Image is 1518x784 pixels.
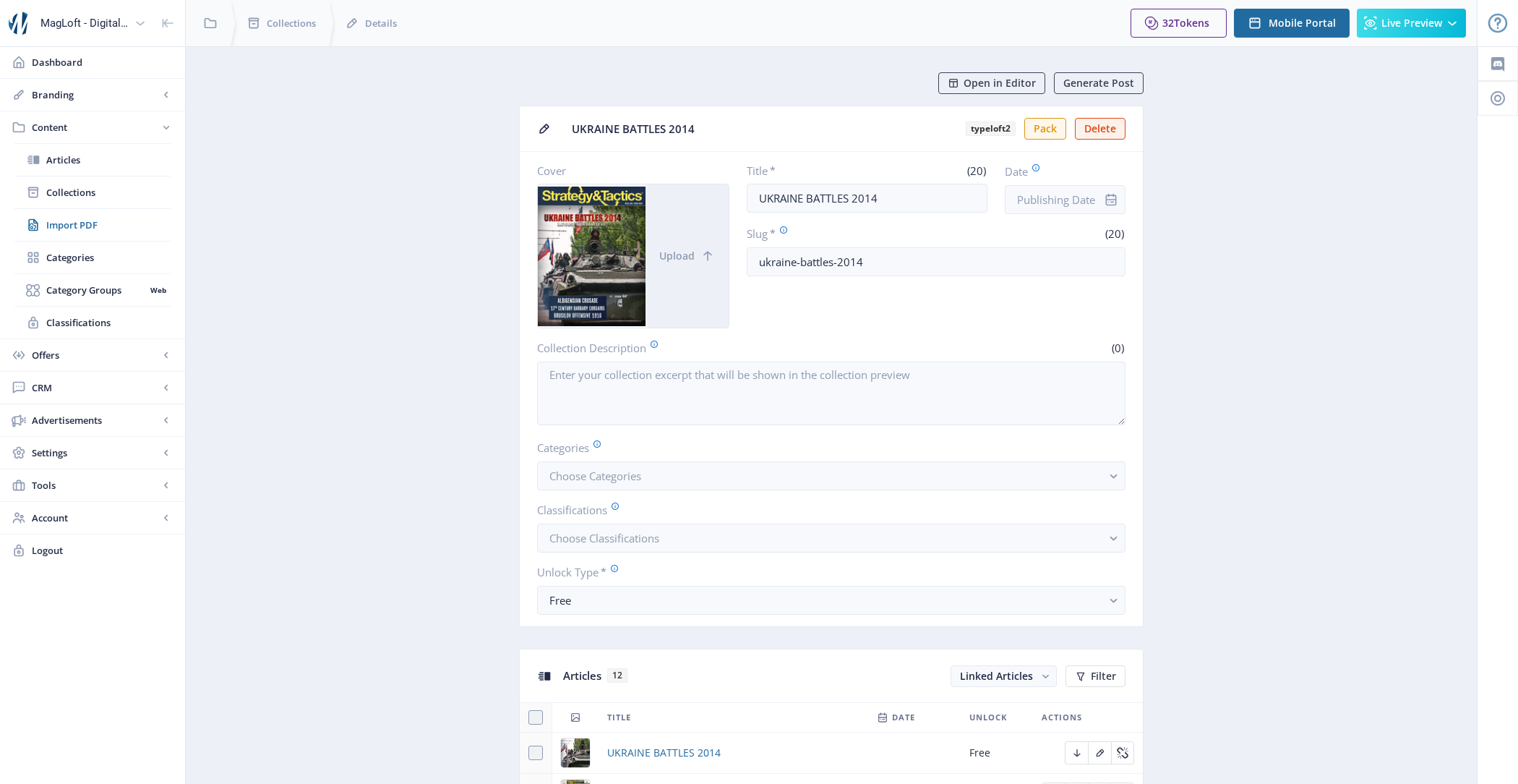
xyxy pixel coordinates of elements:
[1075,118,1125,140] button: Delete
[32,120,159,135] span: Content
[14,176,171,208] a: Collections
[40,7,129,39] div: MagLoft - Digital Magazine
[537,340,826,356] label: Collection Description
[563,668,601,683] span: Articles
[32,88,159,102] span: Branding
[537,163,718,178] label: Cover
[32,348,159,362] span: Offers
[1063,77,1134,89] span: Generate Post
[537,440,1114,456] label: Categories
[965,163,987,178] span: (20)
[32,380,159,395] span: CRM
[46,153,171,167] span: Articles
[1174,16,1209,30] span: Tokens
[1234,9,1350,38] button: Mobile Portal
[46,218,171,232] span: Import PDF
[1103,226,1125,241] span: (20)
[747,163,862,178] label: Title
[659,250,695,262] span: Upload
[1091,670,1116,682] span: Filter
[1131,9,1227,38] button: 32Tokens
[1005,163,1114,179] label: Date
[1065,665,1125,687] button: Filter
[1104,192,1118,207] nb-icon: info
[14,242,171,273] a: Categories
[1381,17,1442,29] span: Live Preview
[537,586,1125,615] button: Free
[966,122,1016,136] b: typeloft2
[549,469,641,483] span: Choose Categories
[32,543,173,558] span: Logout
[14,209,171,241] a: Import PDF
[46,250,171,265] span: Categories
[365,16,397,30] span: Details
[537,564,1114,580] label: Unlock Type
[646,184,729,328] button: Upload
[969,709,1007,726] span: Unlock
[46,185,171,200] span: Collections
[961,733,1033,774] td: Free
[14,307,171,338] a: Classifications
[938,72,1045,94] button: Open in Editor
[14,144,171,176] a: Articles
[572,122,954,137] span: UKRAINE BATTLES 2014
[14,274,171,306] a: Category GroupsWeb
[747,247,1126,276] input: this-is-how-a-slug-looks-like
[32,511,159,525] span: Account
[1024,118,1066,140] button: Pack
[951,665,1057,687] button: Linked Articles
[1005,185,1125,214] input: Publishing Date
[892,709,915,726] span: Date
[537,461,1125,490] button: Choose Categories
[1110,341,1125,355] span: (0)
[32,446,159,460] span: Settings
[549,531,659,545] span: Choose Classifications
[960,669,1033,683] span: Linked Articles
[32,413,159,427] span: Advertisements
[46,315,171,330] span: Classifications
[549,592,1102,609] div: Free
[46,283,145,297] span: Category Groups
[1357,9,1466,38] button: Live Preview
[145,283,171,297] nb-badge: Web
[1042,709,1082,726] span: Actions
[9,12,32,35] img: properties.app_icon.png
[32,478,159,493] span: Tools
[1054,72,1144,94] button: Generate Post
[537,524,1125,553] button: Choose Classifications
[32,55,173,69] span: Dashboard
[267,16,316,30] span: Collections
[747,226,930,242] label: Slug
[607,709,631,726] span: Title
[747,184,988,213] input: Type Collection Title ...
[607,668,627,683] span: 12
[964,77,1036,89] span: Open in Editor
[537,502,1114,518] label: Classifications
[1269,17,1336,29] span: Mobile Portal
